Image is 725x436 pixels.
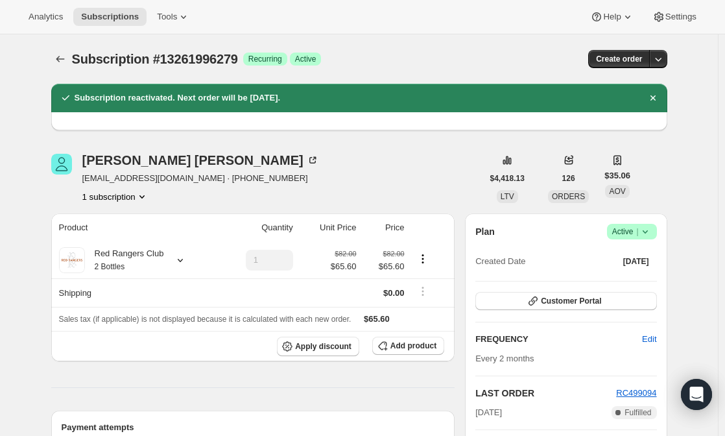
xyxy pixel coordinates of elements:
h2: FREQUENCY [475,333,642,346]
span: [DATE] [623,256,649,267]
span: $35.06 [604,169,630,182]
span: 126 [562,173,575,184]
span: Create order [596,54,642,64]
small: 2 Bottles [95,262,125,271]
button: Product actions [412,252,433,266]
span: | [636,226,638,237]
span: Fulfilled [624,407,651,418]
button: Customer Portal [475,292,656,310]
span: Active [612,225,652,238]
button: Help [582,8,641,26]
th: Shipping [51,278,219,307]
span: $65.60 [364,314,390,324]
h2: Payment attempts [62,421,445,434]
button: Shipping actions [412,284,433,298]
span: Tools [157,12,177,22]
span: Every 2 months [475,354,534,363]
button: Subscriptions [73,8,147,26]
button: Edit [634,329,664,350]
span: Subscriptions [81,12,139,22]
button: Apply discount [277,337,359,356]
span: Edit [642,333,656,346]
button: Product actions [82,190,149,203]
span: $65.60 [331,260,357,273]
span: AOV [609,187,625,196]
h2: LAST ORDER [475,387,616,400]
span: [DATE] [475,406,502,419]
button: RC499094 [616,387,656,400]
span: $65.60 [364,260,404,273]
span: $4,418.13 [490,173,525,184]
div: Open Intercom Messenger [681,379,712,410]
span: LTV [501,192,514,201]
a: RC499094 [616,388,656,398]
span: Subscription #13261996279 [72,52,238,66]
button: Dismiss notification [644,89,662,107]
th: Unit Price [297,213,361,242]
span: Created Date [475,255,525,268]
button: Tools [149,8,198,26]
span: Recurring [248,54,282,64]
span: MICHAEL HAWKINS [51,154,72,175]
button: $4,418.13 [482,169,532,188]
span: [EMAIL_ADDRESS][DOMAIN_NAME] · [PHONE_NUMBER] [82,172,319,185]
h2: Subscription reactivated. Next order will be [DATE]. [75,91,281,104]
button: [DATE] [615,252,657,271]
th: Product [51,213,219,242]
small: $82.00 [335,250,356,258]
button: Settings [645,8,704,26]
span: Add product [390,341,436,351]
th: Price [360,213,408,242]
small: $82.00 [383,250,404,258]
span: $0.00 [383,288,405,298]
button: Subscriptions [51,50,69,68]
button: 126 [554,169,583,188]
span: Sales tax (if applicable) is not displayed because it is calculated with each new order. [59,315,351,324]
span: Help [603,12,621,22]
span: Settings [665,12,696,22]
h2: Plan [475,225,495,238]
div: [PERSON_NAME] [PERSON_NAME] [82,154,319,167]
span: Active [295,54,316,64]
span: Analytics [29,12,63,22]
button: Create order [588,50,650,68]
img: product img [59,247,85,273]
span: Apply discount [295,341,351,352]
span: ORDERS [552,192,585,201]
th: Quantity [218,213,297,242]
div: Red Rangers Club [85,247,164,273]
button: Analytics [21,8,71,26]
span: Customer Portal [541,296,601,306]
button: Add product [372,337,444,355]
